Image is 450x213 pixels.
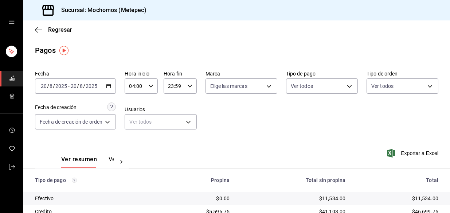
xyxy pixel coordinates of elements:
button: Regresar [35,26,72,33]
label: Hora fin [164,71,197,76]
span: / [83,83,85,89]
svg: Los pagos realizados con Pay y otras terminales son montos brutos. [72,178,77,183]
input: -- [70,83,77,89]
span: Ver todos [291,82,313,90]
input: ---- [55,83,67,89]
button: Ver resumen [61,156,97,168]
label: Marca [206,71,277,76]
div: Fecha de creación [35,104,77,111]
label: Tipo de pago [286,71,358,76]
input: -- [40,83,47,89]
span: - [68,83,70,89]
label: Tipo de orden [367,71,438,76]
div: $11,534.00 [357,195,438,202]
span: / [53,83,55,89]
label: Usuarios [125,107,196,112]
div: $11,534.00 [241,195,345,202]
label: Hora inicio [125,71,158,76]
div: Tipo de pago [35,177,151,183]
span: / [47,83,49,89]
div: navigation tabs [61,156,114,168]
img: Tooltip marker [59,46,69,55]
span: Ver todos [371,82,394,90]
span: / [77,83,79,89]
div: Efectivo [35,195,151,202]
input: ---- [85,83,98,89]
div: Ver todos [125,114,196,129]
input: -- [49,83,53,89]
span: Regresar [48,26,72,33]
label: Fecha [35,71,116,76]
button: Ver pagos [109,156,136,168]
h3: Sucursal: Mochomos (Metepec) [55,6,146,15]
span: Fecha de creación de orden [40,118,102,125]
button: open drawer [9,19,15,25]
div: Total sin propina [241,177,345,183]
span: Elige las marcas [210,82,247,90]
div: $0.00 [163,195,230,202]
div: Pagos [35,45,56,56]
button: Exportar a Excel [388,149,438,158]
input: -- [79,83,83,89]
div: Propina [163,177,230,183]
div: Total [357,177,438,183]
